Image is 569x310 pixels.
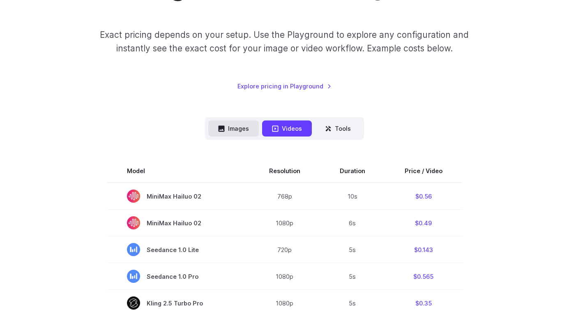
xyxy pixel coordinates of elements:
th: Model [107,160,249,183]
td: $0.565 [385,263,462,290]
span: MiniMax Hailuo 02 [127,190,230,203]
td: 720p [249,236,320,263]
span: Kling 2.5 Turbo Pro [127,296,230,310]
td: 5s [320,236,385,263]
button: Videos [262,120,312,136]
td: 10s [320,183,385,210]
button: Tools [315,120,361,136]
th: Price / Video [385,160,462,183]
td: 1080p [249,210,320,236]
td: $0.143 [385,236,462,263]
td: 6s [320,210,385,236]
button: Images [208,120,259,136]
span: Seedance 1.0 Lite [127,243,230,256]
td: 1080p [249,263,320,290]
span: MiniMax Hailuo 02 [127,216,230,229]
td: $0.56 [385,183,462,210]
td: 768p [249,183,320,210]
th: Duration [320,160,385,183]
th: Resolution [249,160,320,183]
td: $0.49 [385,210,462,236]
p: Exact pricing depends on your setup. Use the Playground to explore any configuration and instantl... [92,28,477,56]
a: Explore pricing in Playground [237,81,332,91]
td: 5s [320,263,385,290]
span: Seedance 1.0 Pro [127,270,230,283]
